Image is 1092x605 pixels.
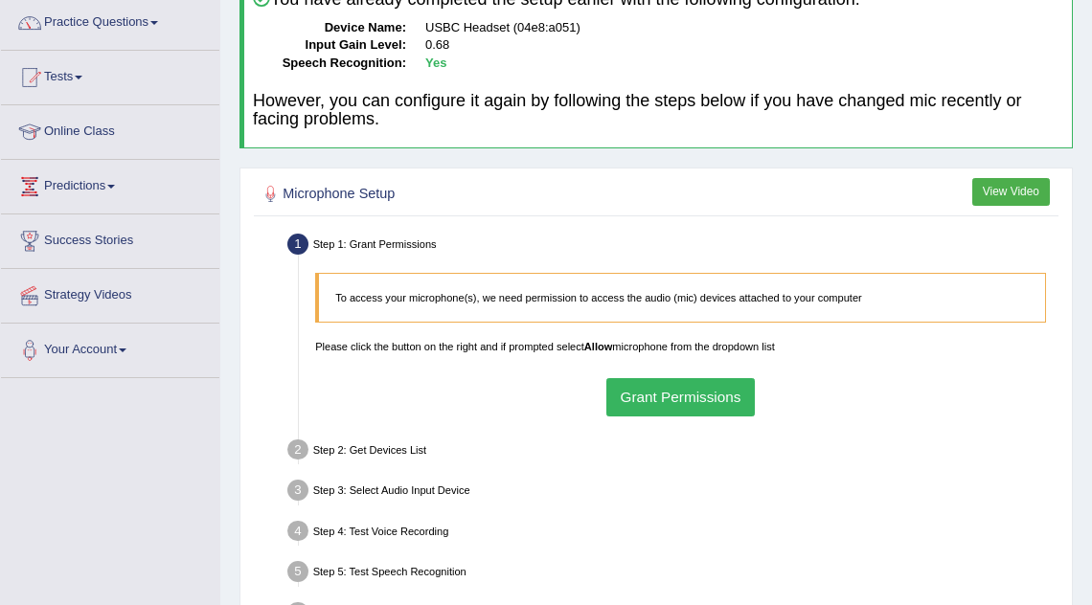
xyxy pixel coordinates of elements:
div: Step 5: Test Speech Recognition [281,556,1065,592]
p: Please click the button on the right and if prompted select microphone from the dropdown list [315,339,1046,354]
div: Step 3: Select Audio Input Device [281,475,1065,510]
h2: Microphone Setup [259,182,752,207]
a: Success Stories [1,214,219,262]
a: Predictions [1,160,219,208]
div: Step 1: Grant Permissions [281,229,1065,264]
button: View Video [972,178,1050,206]
p: To access your microphone(s), we need permission to access the audio (mic) devices attached to yo... [335,290,1029,305]
div: Step 2: Get Devices List [281,435,1065,470]
dd: USBC Headset (04e8:a051) [425,19,1063,37]
h4: However, you can configure it again by following the steps below if you have changed mic recently... [253,92,1063,130]
dt: Speech Recognition: [253,55,406,73]
dt: Device Name: [253,19,406,37]
a: Online Class [1,105,219,153]
a: Your Account [1,324,219,371]
dt: Input Gain Level: [253,36,406,55]
dd: 0.68 [425,36,1063,55]
a: Tests [1,51,219,99]
button: Grant Permissions [606,378,755,415]
div: Step 4: Test Voice Recording [281,516,1065,551]
b: Yes [425,56,446,70]
a: Strategy Videos [1,269,219,317]
b: Allow [584,341,612,352]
